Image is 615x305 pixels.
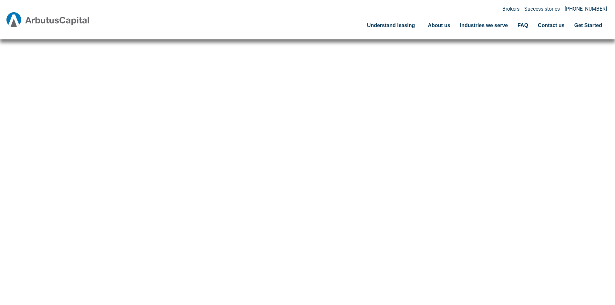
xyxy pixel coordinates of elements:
a: Success stories [524,6,560,12]
a: Industries we serve [455,18,513,33]
a: Get Started [569,18,607,33]
a: Contact us [533,18,569,33]
a: Understand leasing [362,18,423,33]
a: FAQ [513,18,533,33]
a: [PHONE_NUMBER] [565,6,607,12]
a: Brokers [502,6,519,12]
a: About us [423,18,455,33]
